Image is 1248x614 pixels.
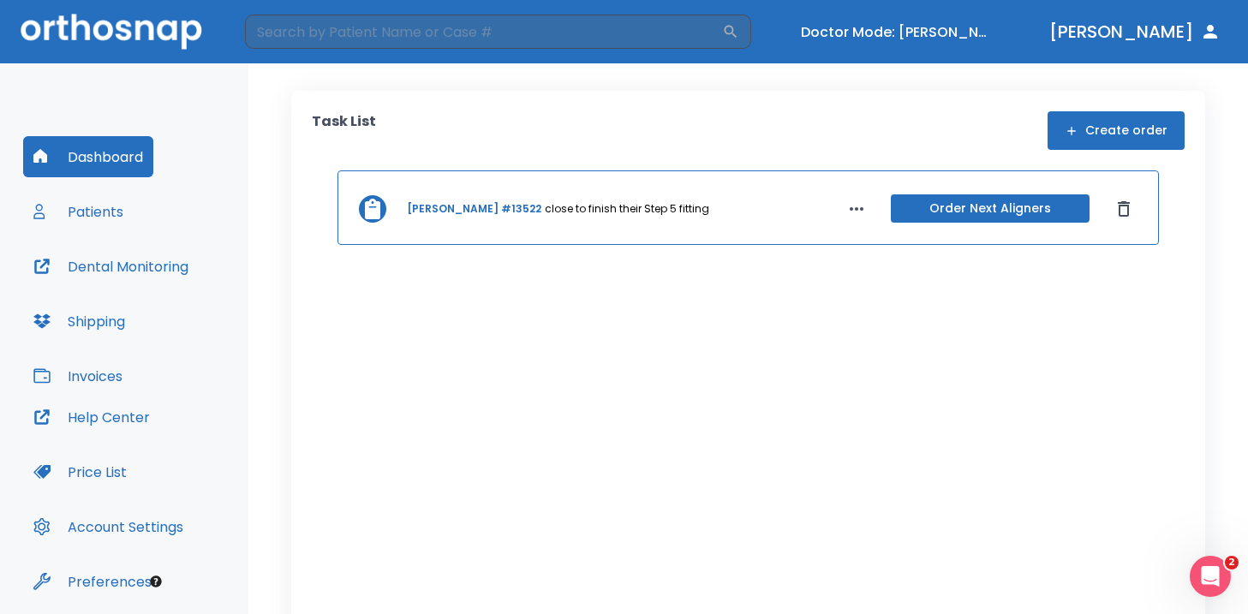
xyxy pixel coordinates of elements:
button: [PERSON_NAME] [1042,16,1227,47]
iframe: Intercom live chat [1190,556,1231,597]
button: Help Center [23,396,160,438]
button: Doctor Mode: [PERSON_NAME] [794,18,1000,46]
button: Dental Monitoring [23,246,199,287]
p: Task List [312,111,376,150]
img: Orthosnap [21,14,202,49]
button: Patients [23,191,134,232]
button: Dismiss [1110,195,1138,223]
div: Tooltip anchor [148,574,164,589]
button: Invoices [23,355,133,396]
button: Preferences [23,561,162,602]
a: [PERSON_NAME] #13522 [407,201,541,217]
p: close to finish their Step 5 fitting [545,201,709,217]
button: Order Next Aligners [891,194,1090,223]
button: Dashboard [23,136,153,177]
button: Account Settings [23,506,194,547]
button: Shipping [23,301,135,342]
span: 2 [1225,556,1239,569]
button: Create order [1048,111,1185,150]
input: Search by Patient Name or Case # [245,15,722,49]
button: Price List [23,451,137,492]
